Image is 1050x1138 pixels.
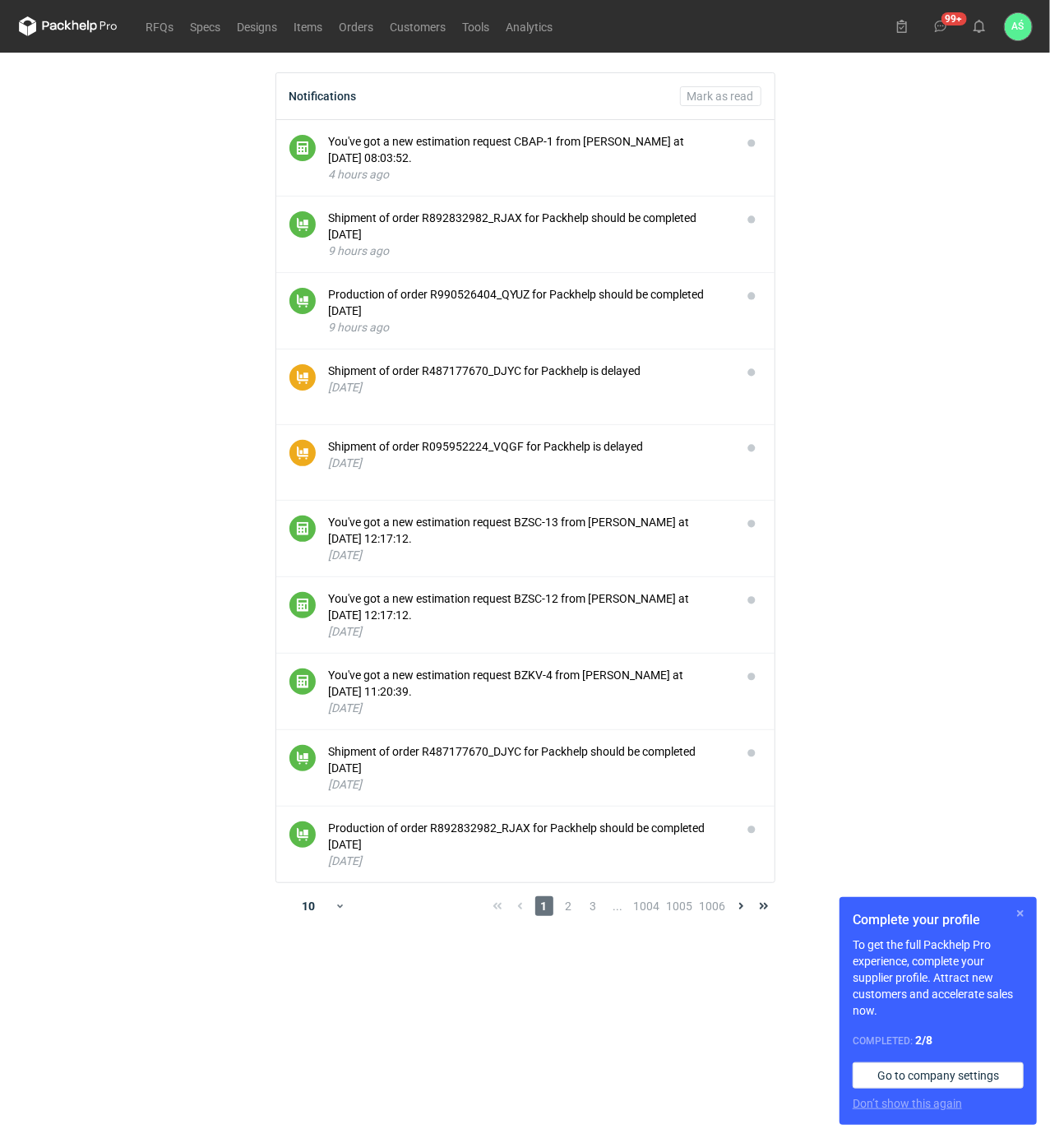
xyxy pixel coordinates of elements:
button: You've got a new estimation request BZKV-4 from [PERSON_NAME] at [DATE] 11:20:39.[DATE] [329,667,729,716]
a: Analytics [498,16,562,36]
button: Shipment of order R892832982_RJAX for Packhelp should be completed [DATE]9 hours ago [329,210,729,259]
div: You've got a new estimation request BZSC-12 from [PERSON_NAME] at [DATE] 12:17:12. [329,590,729,623]
div: [DATE] [329,700,729,716]
span: 1 [535,896,553,916]
div: You've got a new estimation request CBAP-1 from [PERSON_NAME] at [DATE] 08:03:52. [329,133,729,166]
div: [DATE] [329,455,729,471]
a: Orders [331,16,382,36]
div: Notifications [289,90,357,103]
button: Don’t show this again [853,1095,962,1112]
button: Production of order R990526404_QYUZ for Packhelp should be completed [DATE]9 hours ago [329,286,729,335]
div: Completed: [853,1032,1024,1049]
span: ... [609,896,627,916]
div: 10 [282,895,335,918]
a: Designs [229,16,286,36]
button: Shipment of order R095952224_VQGF for Packhelp is delayed[DATE] [329,438,729,471]
div: [DATE] [329,776,729,793]
div: 9 hours ago [329,319,729,335]
button: You've got a new estimation request BZSC-12 from [PERSON_NAME] at [DATE] 12:17:12.[DATE] [329,590,729,640]
button: Skip for now [1011,904,1030,923]
svg: Packhelp Pro [19,16,118,36]
div: 9 hours ago [329,243,729,259]
div: Production of order R990526404_QYUZ for Packhelp should be completed [DATE] [329,286,729,319]
button: AŚ [1005,13,1032,40]
span: Mark as read [687,90,754,102]
div: [DATE] [329,623,729,640]
div: 4 hours ago [329,166,729,183]
button: Mark as read [680,86,761,106]
div: [DATE] [329,379,729,396]
button: Shipment of order R487177670_DJYC for Packhelp is delayed[DATE] [329,363,729,396]
span: 2 [560,896,578,916]
button: You've got a new estimation request BZSC-13 from [PERSON_NAME] at [DATE] 12:17:12.[DATE] [329,514,729,563]
div: You've got a new estimation request BZKV-4 from [PERSON_NAME] at [DATE] 11:20:39. [329,667,729,700]
a: Go to company settings [853,1062,1024,1089]
div: Adrian Świerżewski [1005,13,1032,40]
a: Tools [455,16,498,36]
button: Production of order R892832982_RJAX for Packhelp should be completed [DATE][DATE] [329,820,729,869]
div: Shipment of order R487177670_DJYC for Packhelp should be completed [DATE] [329,743,729,776]
div: [DATE] [329,547,729,563]
a: Specs [183,16,229,36]
a: Items [286,16,331,36]
div: Shipment of order R095952224_VQGF for Packhelp is delayed [329,438,729,455]
span: 1004 [634,896,660,916]
div: Shipment of order R892832982_RJAX for Packhelp should be completed [DATE] [329,210,729,243]
h1: Complete your profile [853,910,1024,930]
div: You've got a new estimation request BZSC-13 from [PERSON_NAME] at [DATE] 12:17:12. [329,514,729,547]
button: Shipment of order R487177670_DJYC for Packhelp should be completed [DATE][DATE] [329,743,729,793]
button: 99+ [927,13,954,39]
div: Shipment of order R487177670_DJYC for Packhelp is delayed [329,363,729,379]
p: To get the full Packhelp Pro experience, complete your supplier profile. Attract new customers an... [853,937,1024,1019]
strong: 2 / 8 [915,1034,932,1047]
div: Production of order R892832982_RJAX for Packhelp should be completed [DATE] [329,820,729,853]
button: You've got a new estimation request CBAP-1 from [PERSON_NAME] at [DATE] 08:03:52.4 hours ago [329,133,729,183]
span: 1005 [667,896,693,916]
a: Customers [382,16,455,36]
span: 3 [585,896,603,916]
a: RFQs [138,16,183,36]
span: 1006 [700,896,726,916]
div: [DATE] [329,853,729,869]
